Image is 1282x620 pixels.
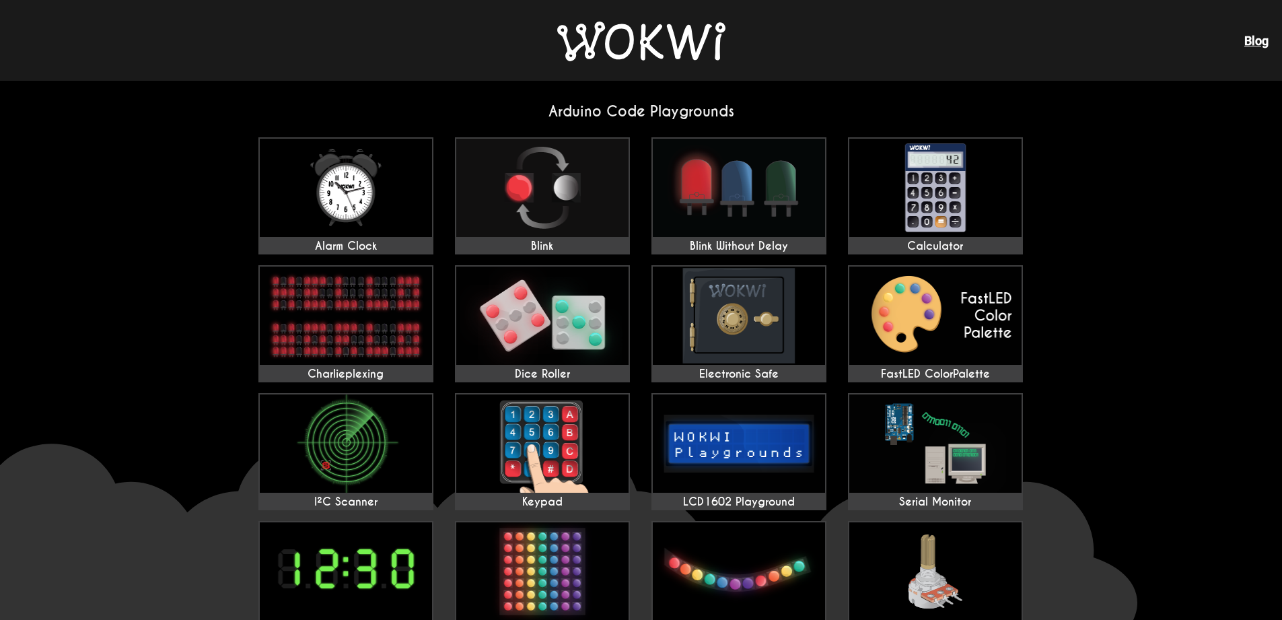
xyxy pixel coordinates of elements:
[456,267,629,365] img: Dice Roller
[260,139,432,237] img: Alarm Clock
[848,265,1023,382] a: FastLED ColorPalette
[653,240,825,253] div: Blink Without Delay
[456,240,629,253] div: Blink
[653,394,825,493] img: LCD1602 Playground
[848,393,1023,510] a: Serial Monitor
[848,137,1023,254] a: Calculator
[849,495,1022,509] div: Serial Monitor
[849,394,1022,493] img: Serial Monitor
[456,368,629,381] div: Dice Roller
[653,139,825,237] img: Blink Without Delay
[557,22,725,61] img: Wokwi
[651,137,826,254] a: Blink Without Delay
[260,394,432,493] img: I²C Scanner
[455,265,630,382] a: Dice Roller
[260,267,432,365] img: Charlieplexing
[260,368,432,381] div: Charlieplexing
[455,393,630,510] a: Keypad
[258,393,433,510] a: I²C Scanner
[849,267,1022,365] img: FastLED ColorPalette
[456,495,629,509] div: Keypad
[258,265,433,382] a: Charlieplexing
[455,137,630,254] a: Blink
[651,393,826,510] a: LCD1602 Playground
[456,394,629,493] img: Keypad
[849,139,1022,237] img: Calculator
[456,139,629,237] img: Blink
[651,265,826,382] a: Electronic Safe
[1244,34,1269,48] a: Blog
[653,267,825,365] img: Electronic Safe
[849,240,1022,253] div: Calculator
[258,137,433,254] a: Alarm Clock
[248,102,1035,120] h2: Arduino Code Playgrounds
[260,495,432,509] div: I²C Scanner
[653,495,825,509] div: LCD1602 Playground
[653,368,825,381] div: Electronic Safe
[260,240,432,253] div: Alarm Clock
[849,368,1022,381] div: FastLED ColorPalette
